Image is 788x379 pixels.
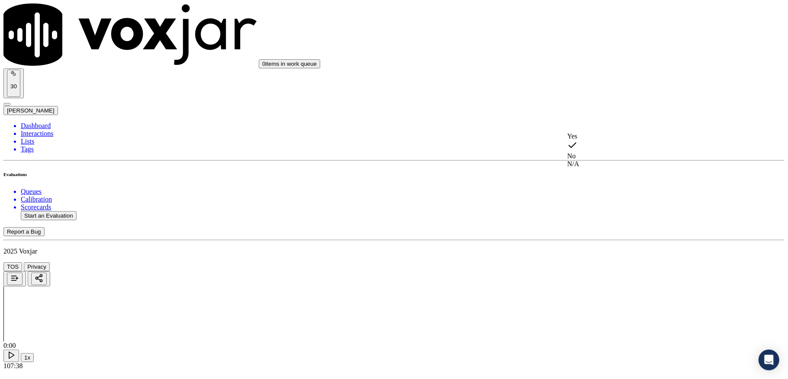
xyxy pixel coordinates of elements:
[567,160,737,168] div: N/A
[7,107,55,114] span: [PERSON_NAME]
[759,350,779,370] div: Open Intercom Messenger
[10,83,17,90] p: 30
[21,203,785,211] a: Scorecards
[3,262,22,271] button: TOS
[21,211,77,220] button: Start an Evaluation
[567,140,737,160] div: No
[259,59,320,68] button: 0items in work queue
[21,145,785,153] a: Tags
[21,138,785,145] a: Lists
[3,247,785,255] p: 2025 Voxjar
[7,70,20,97] button: 30
[3,362,785,370] div: 107:38
[3,106,58,115] button: [PERSON_NAME]
[21,122,785,130] a: Dashboard
[21,196,785,203] a: Calibration
[3,3,257,66] img: voxjar logo
[21,353,34,362] button: 1x
[21,130,785,138] a: Interactions
[3,172,785,177] h6: Evaluations
[3,227,45,236] button: Report a Bug
[3,342,785,350] div: 0:00
[24,262,50,271] button: Privacy
[567,132,737,140] div: Yes
[21,188,785,196] a: Queues
[3,68,24,98] button: 30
